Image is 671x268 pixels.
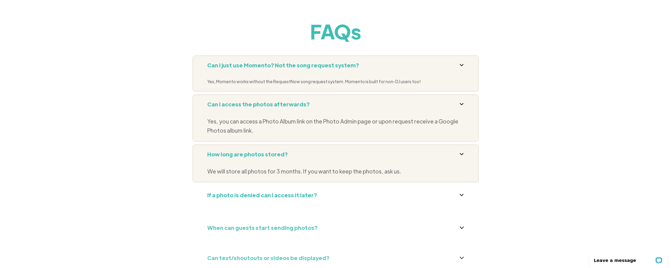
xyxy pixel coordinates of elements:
strong: Can I access the photos afterwards? [207,101,309,108]
h1: FAQs [193,19,479,43]
strong: When can guests start sending photos? [207,224,317,231]
p: Yes, you can access a Photo Album link on the Photo Admin page or upon request receive a Google P... [207,117,464,135]
img: dropdown icon [460,64,464,66]
p: Yes, Momento works without the RequestNow song request system. Momento is built for non-DJ users ... [207,78,464,85]
strong: If a photo is denied can I access it later? [207,191,317,198]
p: We will store all photos for 3 months. If you want to keep the photos, ask us. [207,167,464,176]
strong: Can text/shoutouts or videos be displayed? [207,254,329,261]
iframe: LiveChat chat widget [585,249,671,268]
img: down arrow [460,103,464,105]
strong: How long are photos stored? [207,151,288,158]
strong: Can I just use Momento? Not the song request system? [207,62,359,69]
